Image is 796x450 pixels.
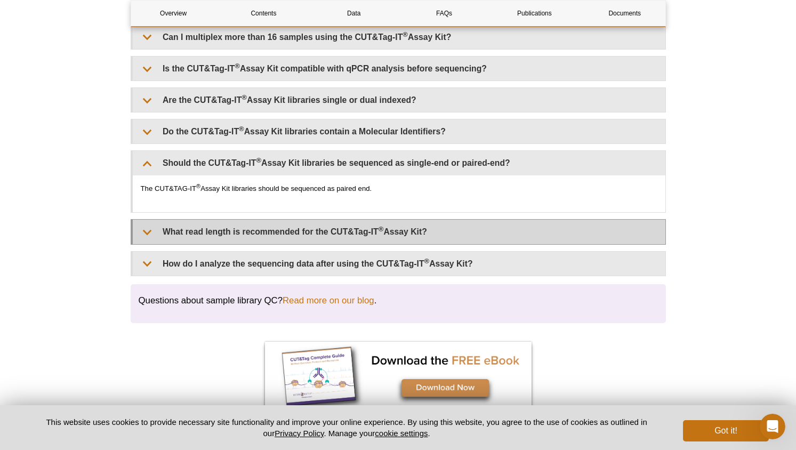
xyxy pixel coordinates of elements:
sup: ® [403,30,408,38]
button: Got it! [683,420,768,441]
a: Privacy Policy [275,429,324,438]
sup: ® [196,182,200,189]
a: Documents [582,1,667,26]
summary: What read length is recommended for the CUT&Tag-IT®Assay Kit? [133,220,665,244]
summary: How do I analyze the sequencing data after using the CUT&Tag-IT®Assay Kit? [133,252,665,276]
iframe: Intercom live chat [760,414,785,439]
sup: ® [242,93,247,101]
summary: Is the CUT&Tag-IT®Assay Kit compatible with qPCR analysis before sequencing? [133,57,665,81]
h3: Questions about sample library QC? . [139,294,658,307]
p: This website uses cookies to provide necessary site functionality and improve your online experie... [28,416,666,439]
a: Read more on our blog [283,294,374,307]
a: Publications [492,1,577,26]
sup: ® [256,156,261,164]
summary: Are the CUT&Tag-IT®Assay Kit libraries single or dual indexed? [133,88,665,112]
a: FAQs [401,1,486,26]
summary: Do the CUT&Tag-IT®Assay Kit libraries contain a Molecular Identifiers? [133,119,665,143]
button: cookie settings [375,429,428,438]
a: Data [311,1,396,26]
img: Free CUT&Tag eBook [265,342,532,413]
summary: Can I multiplex more than 16 samples using the CUT&Tag-IT®Assay Kit? [133,25,665,49]
sup: ® [379,225,384,233]
sup: ® [235,62,240,70]
a: Contents [221,1,306,26]
p: The CUT&TAG-IT Assay Kit libraries should be sequenced as paired end. [141,183,657,194]
summary: Should the CUT&Tag-IT®Assay Kit libraries be sequenced as single-end or paired-end? [133,151,665,175]
a: Overview [131,1,216,26]
sup: ® [239,125,244,133]
sup: ® [424,256,430,264]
